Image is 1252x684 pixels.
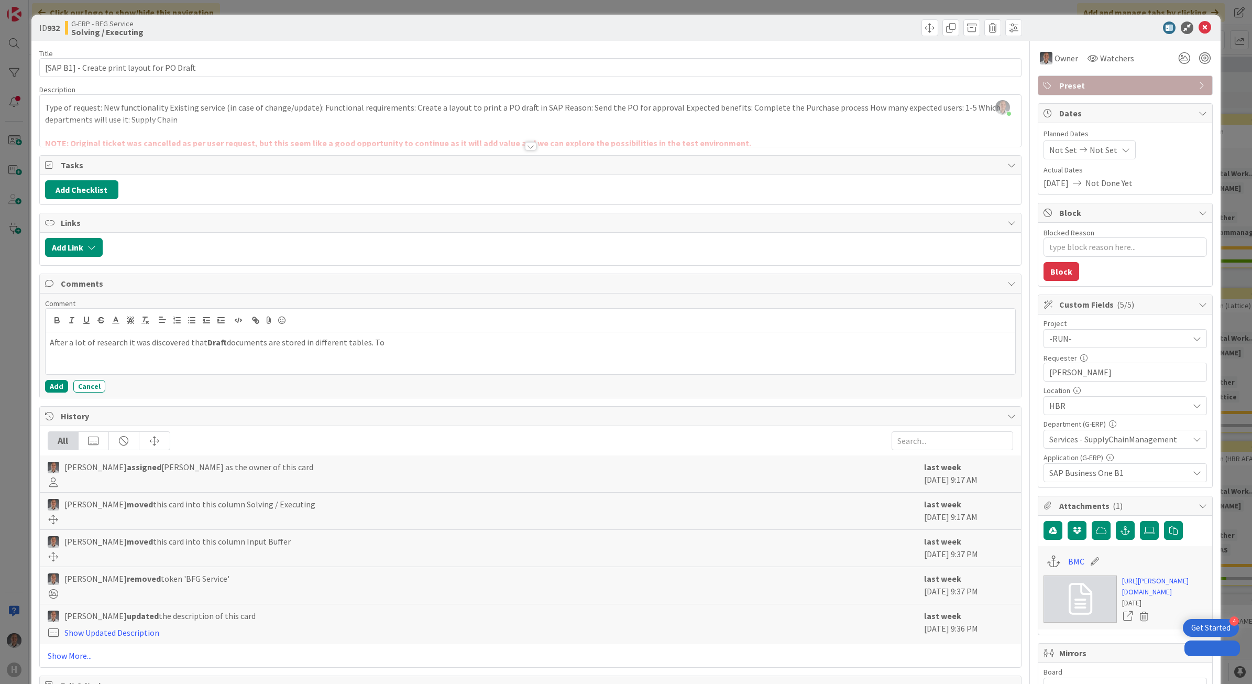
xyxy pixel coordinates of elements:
[1183,619,1239,637] div: Open Get Started checklist, remaining modules: 4
[39,58,1022,77] input: type card name here...
[1044,177,1069,189] span: [DATE]
[924,462,961,472] b: last week
[1044,128,1207,139] span: Planned Dates
[924,536,961,547] b: last week
[1044,165,1207,176] span: Actual Dates
[924,535,1013,561] div: [DATE] 9:37 PM
[45,102,1016,125] p: Type of request: New functionality Existing service (in case of change/update): Functional requir...
[64,461,313,473] span: [PERSON_NAME] [PERSON_NAME] as the owner of this card
[45,180,118,199] button: Add Checklist
[48,536,59,548] img: PS
[1044,420,1207,428] div: Department (G-ERP)
[39,49,53,58] label: Title
[48,573,59,585] img: PS
[45,299,75,308] span: Comment
[1055,52,1078,64] span: Owner
[1044,320,1207,327] div: Project
[61,216,1003,229] span: Links
[1059,207,1193,219] span: Block
[1044,262,1079,281] button: Block
[1049,144,1077,156] span: Not Set
[924,610,1013,639] div: [DATE] 9:36 PM
[48,649,1014,662] a: Show More...
[39,21,60,34] span: ID
[1044,668,1062,676] span: Board
[1068,555,1084,568] a: BMC
[61,159,1003,171] span: Tasks
[45,380,68,393] button: Add
[64,627,159,638] a: Show Updated Description
[61,410,1003,422] span: History
[1049,399,1189,412] span: HBR
[47,23,60,33] b: 932
[61,277,1003,290] span: Comments
[73,380,105,393] button: Cancel
[48,462,59,473] img: PS
[1122,576,1207,598] a: [URL][PERSON_NAME][DOMAIN_NAME]
[924,611,961,621] b: last week
[1085,177,1133,189] span: Not Done Yet
[48,611,59,622] img: PS
[1059,79,1193,92] span: Preset
[924,572,1013,599] div: [DATE] 9:37 PM
[1040,52,1052,64] img: PS
[64,572,229,585] span: [PERSON_NAME] token 'BFG Service'
[924,499,961,509] b: last week
[50,336,1012,349] p: After a lot of research it was discovered that documents are stored in different tables. To
[1049,331,1183,346] span: -RUN-
[995,100,1010,115] img: ZpNBD4BARTTTSPmcCHrinQHkN84PXMwn.jpg
[1059,298,1193,311] span: Custom Fields
[1117,299,1134,310] span: ( 5/5 )
[1191,623,1231,633] div: Get Started
[1044,387,1207,394] div: Location
[127,611,159,621] b: updated
[64,498,315,511] span: [PERSON_NAME] this card into this column Solving / Executing
[1059,500,1193,512] span: Attachments
[48,499,59,511] img: PS
[1100,52,1134,64] span: Watchers
[64,535,291,548] span: [PERSON_NAME] this card into this column Input Buffer
[924,498,1013,524] div: [DATE] 9:17 AM
[48,432,79,450] div: All
[1049,433,1189,446] span: Services - SupplyChainManagement
[924,461,1013,487] div: [DATE] 9:17 AM
[1122,610,1134,623] a: Open
[127,573,161,584] b: removed
[924,573,961,584] b: last week
[1113,501,1123,511] span: ( 1 )
[892,431,1013,450] input: Search...
[71,28,144,36] b: Solving / Executing
[45,238,103,257] button: Add Link
[1049,466,1189,479] span: SAP Business One B1
[1044,228,1094,237] label: Blocked Reason
[1122,598,1207,609] div: [DATE]
[64,610,256,622] span: [PERSON_NAME] the description of this card
[1044,353,1077,363] label: Requester
[1090,144,1117,156] span: Not Set
[1044,454,1207,461] div: Application (G-ERP)
[1059,107,1193,120] span: Dates
[127,536,153,547] b: moved
[127,499,153,509] b: moved
[207,337,227,348] strong: Draft
[71,19,144,28] span: G-ERP - BFG Service
[1229,616,1239,626] div: 4
[39,85,75,94] span: Description
[127,462,161,472] b: assigned
[1059,647,1193,659] span: Mirrors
